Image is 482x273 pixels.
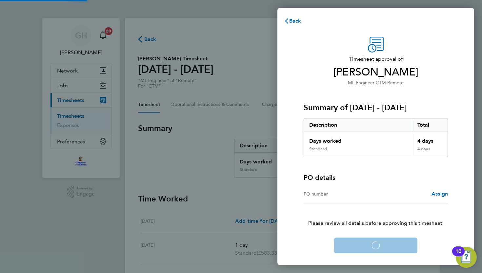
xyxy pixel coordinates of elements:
button: Open Resource Center, 10 new notifications [456,247,477,268]
button: Back [277,14,308,28]
span: ML Engineer [348,80,374,86]
div: 4 days [412,146,448,157]
div: 4 days [412,132,448,146]
div: Days worked [304,132,412,146]
span: CTM [376,80,386,86]
span: · [374,80,376,86]
span: [PERSON_NAME] [304,66,448,79]
span: Remote [387,80,404,86]
span: · [386,80,387,86]
span: Timesheet approval of [304,55,448,63]
span: Back [289,18,301,24]
h3: Summary of [DATE] - [DATE] [304,102,448,113]
div: Standard [309,146,327,152]
h4: PO details [304,173,335,182]
div: 10 [455,251,461,260]
div: PO number [304,190,376,198]
div: Total [412,118,448,132]
a: Assign [432,190,448,198]
div: Description [304,118,412,132]
div: Summary of 25 - 31 Aug 2025 [304,118,448,157]
span: Assign [432,191,448,197]
p: Please review all details before approving this timesheet. [296,203,456,227]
